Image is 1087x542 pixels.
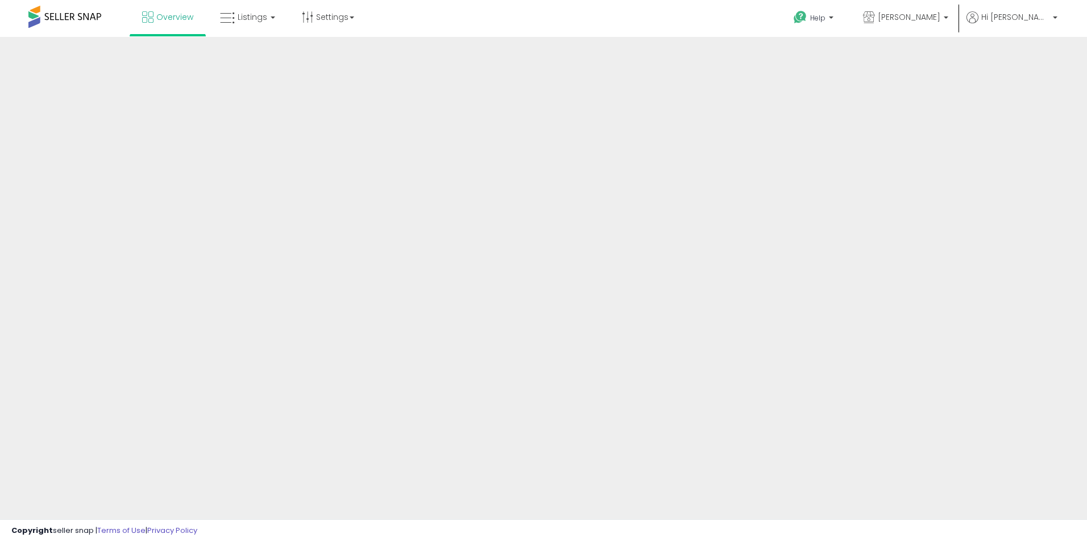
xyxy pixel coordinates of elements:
[810,13,825,23] span: Help
[966,11,1057,37] a: Hi [PERSON_NAME]
[156,11,193,23] span: Overview
[785,2,845,37] a: Help
[238,11,267,23] span: Listings
[878,11,940,23] span: [PERSON_NAME]
[981,11,1049,23] span: Hi [PERSON_NAME]
[793,10,807,24] i: Get Help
